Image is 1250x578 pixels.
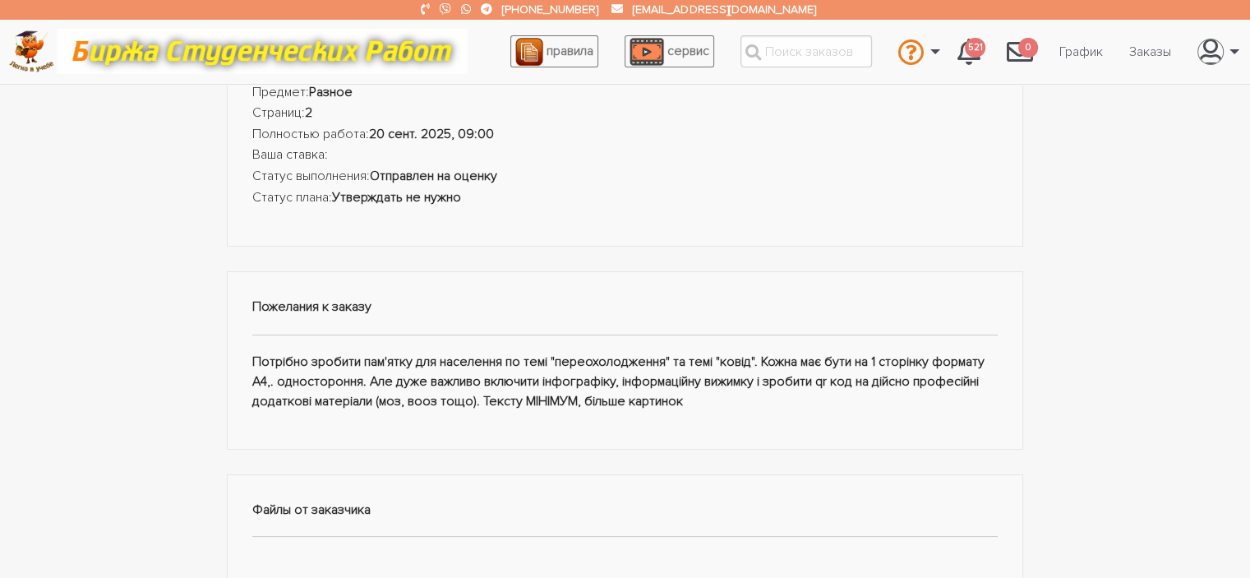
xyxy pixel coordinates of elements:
a: [EMAIL_ADDRESS][DOMAIN_NAME] [633,2,815,16]
input: Поиск заказов [740,35,872,67]
li: Страниц: [252,103,999,124]
img: agreement_icon-feca34a61ba7f3d1581b08bc946b2ec1ccb426f67415f344566775c155b7f62c.png [515,38,543,66]
a: сервис [625,35,714,67]
strong: Утверждать не нужно [332,189,461,206]
a: правила [510,35,598,67]
strong: Пожелания к заказу [252,298,371,315]
a: Заказы [1116,36,1184,67]
span: сервис [667,43,709,59]
strong: 2 [305,104,312,121]
li: Статус выполнения: [252,166,999,187]
strong: Разное [309,84,353,100]
a: График [1046,36,1116,67]
li: Предмет: [252,82,999,104]
span: правила [547,43,593,59]
span: 0 [1018,38,1038,58]
li: Статус плана: [252,187,999,209]
img: play_icon-49f7f135c9dc9a03216cfdbccbe1e3994649169d890fb554cedf0eac35a01ba8.png [630,38,664,66]
img: motto-12e01f5a76059d5f6a28199ef077b1f78e012cfde436ab5cf1d4517935686d32.gif [57,29,468,74]
div: Потрібно зробити пам'ятку для населення по темі "переохолодження" та темі "ковід". Кожна має бути... [227,271,1024,450]
a: 521 [944,30,994,74]
span: 521 [965,38,985,58]
li: Полностью работа: [252,124,999,146]
strong: 20 сент. 2025, 09:00 [369,126,494,142]
strong: Файлы от заказчика [252,502,371,518]
a: [PHONE_NUMBER] [502,2,598,16]
li: Ваша ставка: [252,145,999,166]
strong: Отправлен на оценку [370,168,497,184]
a: 0 [994,30,1046,74]
img: logo-c4363faeb99b52c628a42810ed6dfb4293a56d4e4775eb116515dfe7f33672af.png [9,30,54,72]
